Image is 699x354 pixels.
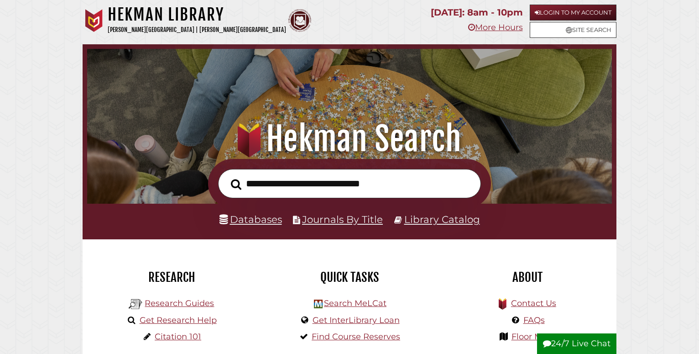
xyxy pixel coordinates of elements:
a: Citation 101 [155,332,201,342]
h2: About [445,269,610,285]
img: Calvin Theological Seminary [288,9,311,32]
button: Search [226,176,246,192]
i: Search [231,179,241,190]
h2: Quick Tasks [267,269,432,285]
a: Site Search [530,22,616,38]
a: Find Course Reserves [312,332,400,342]
a: Library Catalog [404,213,480,225]
p: [DATE]: 8am - 10pm [431,5,523,21]
h1: Hekman Library [108,5,286,25]
a: FAQs [523,315,545,325]
a: More Hours [468,22,523,32]
a: Login to My Account [530,5,616,21]
h2: Research [89,269,254,285]
img: Calvin University [83,9,105,32]
a: Journals By Title [302,213,383,225]
img: Hekman Library Logo [314,300,323,308]
h1: Hekman Search [98,119,601,159]
a: Get Research Help [140,315,217,325]
a: Contact Us [511,298,556,308]
a: Search MeLCat [324,298,386,308]
img: Hekman Library Logo [129,297,142,311]
a: Get InterLibrary Loan [313,315,400,325]
a: Research Guides [145,298,214,308]
a: Floor Maps [511,332,557,342]
p: [PERSON_NAME][GEOGRAPHIC_DATA] | [PERSON_NAME][GEOGRAPHIC_DATA] [108,25,286,35]
a: Databases [219,213,282,225]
